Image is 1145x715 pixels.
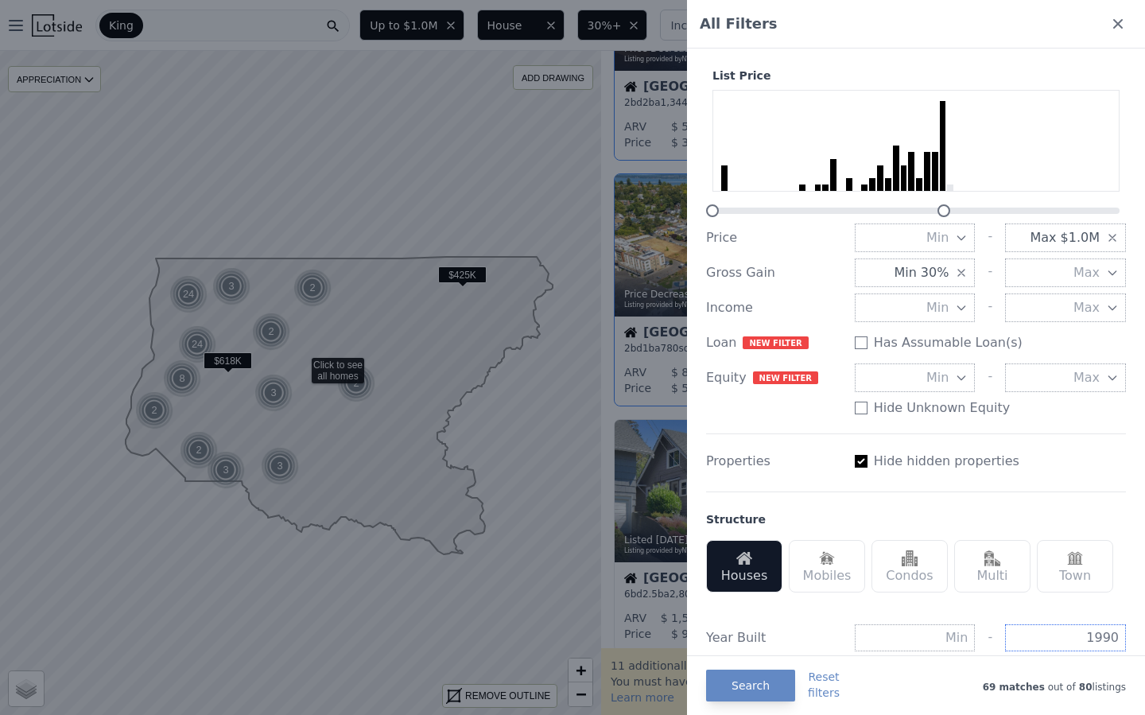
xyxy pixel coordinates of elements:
div: Multi [954,540,1030,593]
button: Max [1005,258,1126,287]
input: Min [855,624,976,651]
span: NEW FILTER [753,371,818,384]
div: Equity [706,368,842,387]
span: Max [1073,368,1100,387]
span: 80 [1076,682,1093,693]
span: Min 30% [894,263,949,282]
button: Resetfilters [808,669,840,701]
span: 69 matches [983,682,1045,693]
div: - [988,223,992,252]
button: Min [855,293,976,322]
label: Hide Unknown Equity [874,398,1011,418]
button: Search [706,670,795,701]
button: Max $1.0M [1005,223,1126,252]
div: Mobiles [789,540,865,593]
label: Hide hidden properties [874,452,1019,471]
img: Multi [984,550,1000,566]
div: - [988,258,992,287]
img: Mobiles [819,550,835,566]
img: Houses [736,550,752,566]
span: Max $1.0M [1030,228,1100,247]
img: Town [1067,550,1083,566]
span: Min [926,298,949,317]
input: Max [1005,624,1126,651]
button: Min 30% [855,258,976,287]
span: NEW FILTER [743,336,808,349]
span: Min [926,228,949,247]
div: Houses [706,540,782,593]
button: Max [1005,363,1126,392]
div: Properties [706,452,842,471]
div: - [988,363,992,392]
div: Income [706,298,842,317]
span: Min [926,368,949,387]
div: out of listings [840,678,1126,694]
div: Loan [706,333,842,352]
div: Condos [871,540,948,593]
div: Structure [706,511,766,527]
span: Max [1073,263,1100,282]
span: Max [1073,298,1100,317]
div: Gross Gain [706,263,842,282]
div: - [988,293,992,322]
img: Condos [902,550,918,566]
button: Min [855,223,976,252]
div: List Price [706,68,1126,84]
div: Town [1037,540,1113,593]
span: All Filters [700,13,778,35]
button: Max [1005,293,1126,322]
div: - [988,624,992,651]
button: Min [855,363,976,392]
div: Year Built [706,628,842,647]
label: Has Assumable Loan(s) [874,333,1023,352]
div: Price [706,228,842,247]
